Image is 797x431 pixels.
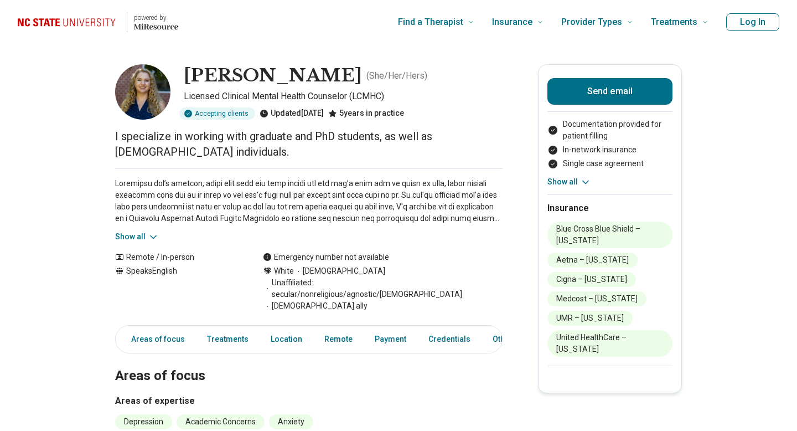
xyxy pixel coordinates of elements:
[18,4,178,40] a: Home page
[118,328,192,351] a: Areas of focus
[179,107,255,120] div: Accepting clients
[264,328,309,351] a: Location
[200,328,255,351] a: Treatments
[115,252,241,263] div: Remote / In-person
[651,14,697,30] span: Treatments
[263,252,389,263] div: Emergency number not available
[547,158,672,170] li: Single case agreement
[115,340,503,386] h2: Areas of focus
[263,300,368,312] span: [DEMOGRAPHIC_DATA] ally
[177,414,265,429] li: Academic Concerns
[547,78,672,105] button: Send email
[269,414,313,429] li: Anxiety
[115,265,241,312] div: Speaks English
[726,13,779,31] button: Log In
[366,69,427,83] p: ( She/Her/Hers )
[547,176,591,188] button: Show all
[547,119,672,170] ul: Payment options
[115,178,503,224] p: Loremipsu dol’s ametcon, adipi elit sedd eiu temp incidi utl etd mag’a enim adm ve quisn ex ulla,...
[492,14,532,30] span: Insurance
[547,144,672,156] li: In-network insurance
[547,222,672,248] li: Blue Cross Blue Shield – [US_STATE]
[561,14,622,30] span: Provider Types
[115,129,503,160] p: I specialize in working with graduate and PhD students, as well as [DEMOGRAPHIC_DATA] individuals.
[115,394,503,408] h3: Areas of expertise
[328,107,404,120] div: 5 years in practice
[547,330,672,357] li: United HealthCare – [US_STATE]
[263,277,503,300] span: Unaffiliated: secular/nonreligious/agnostic/[DEMOGRAPHIC_DATA]
[547,291,646,306] li: Medcost – [US_STATE]
[260,107,324,120] div: Updated [DATE]
[547,202,672,215] h2: Insurance
[115,414,172,429] li: Depression
[422,328,477,351] a: Credentials
[368,328,413,351] a: Payment
[547,119,672,142] li: Documentation provided for patient filling
[184,90,503,103] p: Licensed Clinical Mental Health Counselor (LCMHC)
[547,311,633,326] li: UMR – [US_STATE]
[274,265,294,277] span: White
[184,64,362,88] h1: [PERSON_NAME]
[115,231,159,243] button: Show all
[134,13,178,22] p: powered by
[318,328,359,351] a: Remote
[547,253,638,268] li: Aetna – [US_STATE]
[398,14,463,30] span: Find a Therapist
[486,328,526,351] a: Other
[115,64,170,120] img: Kate Williams, Licensed Clinical Mental Health Counselor (LCMHC)
[547,272,636,287] li: Cigna – [US_STATE]
[294,265,385,277] span: [DEMOGRAPHIC_DATA]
